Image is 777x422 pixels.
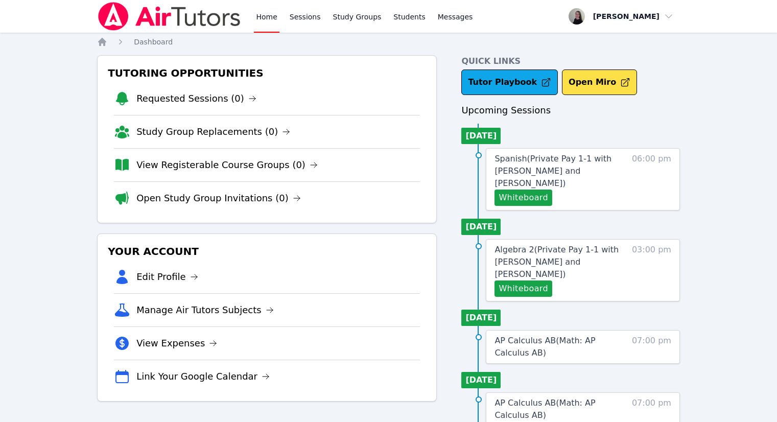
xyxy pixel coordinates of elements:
span: 03:00 pm [632,244,671,297]
span: 07:00 pm [632,397,671,421]
img: Air Tutors [97,2,242,31]
a: AP Calculus AB(Math: AP Calculus AB) [495,335,627,359]
h4: Quick Links [461,55,680,67]
span: Messages [438,12,473,22]
a: Edit Profile [136,270,198,284]
a: Dashboard [134,37,173,47]
span: Dashboard [134,38,173,46]
span: 07:00 pm [632,335,671,359]
a: Open Study Group Invitations (0) [136,191,301,205]
h3: Your Account [106,242,428,261]
span: 06:00 pm [632,153,671,206]
h3: Upcoming Sessions [461,103,680,118]
a: Requested Sessions (0) [136,91,256,106]
a: Tutor Playbook [461,69,558,95]
span: Spanish ( Private Pay 1-1 with [PERSON_NAME] and [PERSON_NAME] ) [495,154,611,188]
a: Link Your Google Calendar [136,369,270,384]
li: [DATE] [461,310,501,326]
nav: Breadcrumb [97,37,680,47]
li: [DATE] [461,219,501,235]
a: Study Group Replacements (0) [136,125,290,139]
a: View Registerable Course Groups (0) [136,158,318,172]
span: Algebra 2 ( Private Pay 1-1 with [PERSON_NAME] and [PERSON_NAME] ) [495,245,619,279]
li: [DATE] [461,128,501,144]
span: AP Calculus AB ( Math: AP Calculus AB ) [495,398,595,420]
button: Whiteboard [495,190,552,206]
a: Algebra 2(Private Pay 1-1 with [PERSON_NAME] and [PERSON_NAME]) [495,244,627,280]
li: [DATE] [461,372,501,388]
a: View Expenses [136,336,217,350]
button: Whiteboard [495,280,552,297]
span: AP Calculus AB ( Math: AP Calculus AB ) [495,336,595,358]
h3: Tutoring Opportunities [106,64,428,82]
button: Open Miro [562,69,637,95]
a: AP Calculus AB(Math: AP Calculus AB) [495,397,627,421]
a: Manage Air Tutors Subjects [136,303,274,317]
a: Spanish(Private Pay 1-1 with [PERSON_NAME] and [PERSON_NAME]) [495,153,627,190]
